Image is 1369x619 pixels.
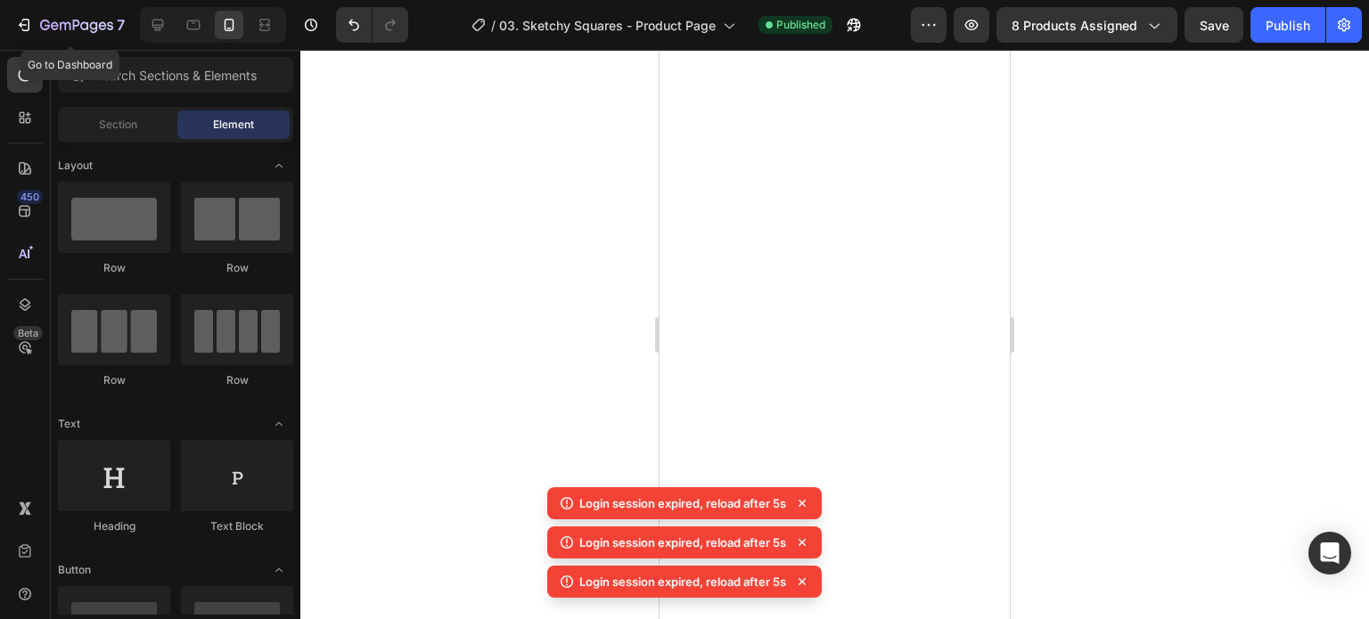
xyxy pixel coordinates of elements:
[1185,7,1243,43] button: Save
[491,16,496,35] span: /
[579,533,786,551] p: Login session expired, reload after 5s
[181,518,293,534] div: Text Block
[1266,16,1310,35] div: Publish
[499,16,716,35] span: 03. Sketchy Squares - Product Page
[58,372,170,388] div: Row
[181,372,293,388] div: Row
[58,260,170,276] div: Row
[265,151,293,180] span: Toggle open
[58,158,93,174] span: Layout
[265,556,293,584] span: Toggle open
[1200,18,1229,33] span: Save
[660,50,1010,619] iframe: Design area
[17,190,43,204] div: 450
[117,14,125,36] p: 7
[579,573,786,590] p: Login session expired, reload after 5s
[213,117,254,133] span: Element
[579,494,786,512] p: Login session expired, reload after 5s
[265,410,293,438] span: Toggle open
[58,416,80,432] span: Text
[996,7,1177,43] button: 8 products assigned
[99,117,137,133] span: Section
[7,7,133,43] button: 7
[1308,532,1351,574] div: Open Intercom Messenger
[776,17,825,33] span: Published
[58,57,293,93] input: Search Sections & Elements
[1250,7,1325,43] button: Publish
[58,518,170,534] div: Heading
[58,562,91,578] span: Button
[13,326,43,340] div: Beta
[336,7,408,43] div: Undo/Redo
[181,260,293,276] div: Row
[1012,16,1137,35] span: 8 products assigned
